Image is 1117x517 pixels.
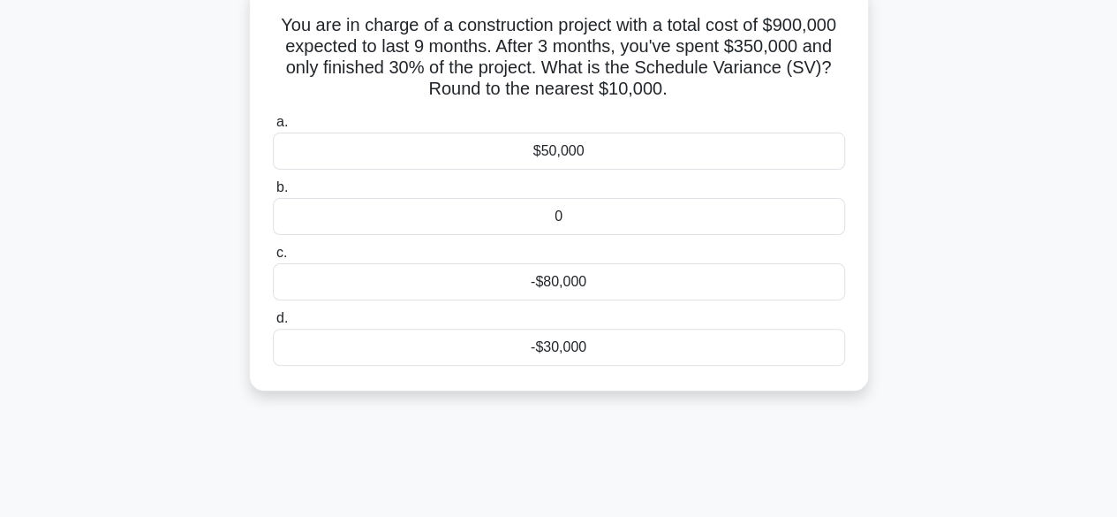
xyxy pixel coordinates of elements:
div: -$30,000 [273,329,845,366]
div: 0 [273,198,845,235]
span: b. [276,179,288,194]
span: d. [276,310,288,325]
h5: You are in charge of a construction project with a total cost of $900,000 expected to last 9 mont... [271,14,847,101]
span: c. [276,245,287,260]
span: a. [276,114,288,129]
div: -$80,000 [273,263,845,300]
div: $50,000 [273,133,845,170]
